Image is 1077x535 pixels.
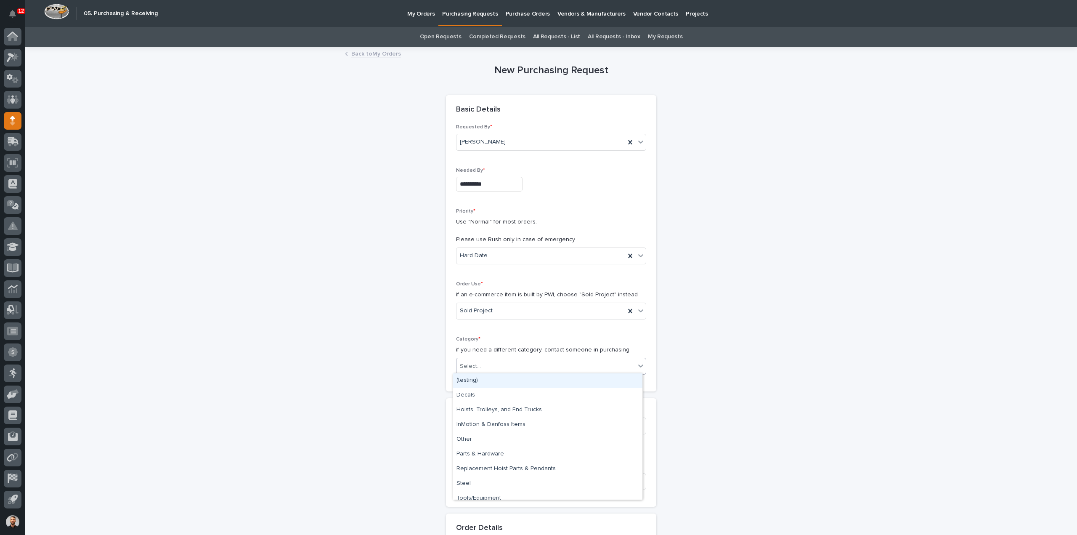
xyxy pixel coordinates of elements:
div: (testing) [453,373,642,388]
h2: Basic Details [456,105,501,114]
a: Open Requests [420,27,462,47]
div: Other [453,432,642,447]
div: Steel [453,476,642,491]
p: if an e-commerce item is built by PWI, choose "Sold Project" instead [456,290,646,299]
span: Priority [456,209,475,214]
a: All Requests - Inbox [588,27,640,47]
span: [PERSON_NAME] [460,138,506,146]
h2: Order Details [456,524,503,533]
span: Sold Project [460,306,493,315]
img: Workspace Logo [44,4,69,19]
div: InMotion & Danfoss Items [453,418,642,432]
a: Back toMy Orders [351,48,401,58]
div: Replacement Hoist Parts & Pendants [453,462,642,476]
span: Category [456,337,480,342]
p: 12 [19,8,24,14]
p: Use "Normal" for most orders. Please use Rush only in case of emergency. [456,218,646,244]
div: Parts & Hardware [453,447,642,462]
span: Needed By [456,168,485,173]
a: All Requests - List [533,27,580,47]
span: Order Use [456,282,483,287]
div: Tools/Equipment [453,491,642,506]
p: if you need a different category, contact someone in purchasing [456,346,646,354]
div: Select... [460,362,481,371]
button: Notifications [4,5,21,23]
button: users-avatar [4,513,21,531]
span: Hard Date [460,251,488,260]
a: Completed Requests [469,27,525,47]
h2: 05. Purchasing & Receiving [84,10,158,17]
span: Requested By [456,125,492,130]
div: Hoists, Trolleys, and End Trucks [453,403,642,418]
h1: New Purchasing Request [446,64,656,77]
div: Notifications12 [11,10,21,24]
div: Decals [453,388,642,403]
a: My Requests [648,27,683,47]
